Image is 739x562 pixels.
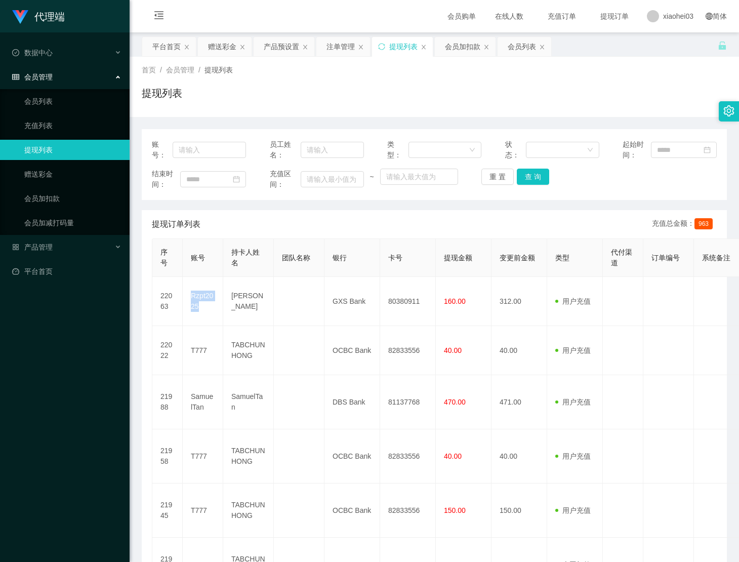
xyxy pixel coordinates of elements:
[24,115,121,136] a: 充值列表
[444,346,462,354] span: 40.00
[223,277,274,326] td: [PERSON_NAME]
[173,142,247,158] input: 请输入
[12,73,53,81] span: 会员管理
[517,169,549,185] button: 查 询
[152,139,173,160] span: 账号：
[718,41,727,50] i: 图标: unlock
[160,248,168,267] span: 序号
[191,254,205,262] span: 账号
[490,13,528,20] span: 在线人数
[723,105,734,116] i: 图标: setting
[326,37,355,56] div: 注单管理
[555,254,569,262] span: 类型
[12,261,121,282] a: 图标: dashboard平台首页
[444,297,466,305] span: 160.00
[324,429,380,484] td: OCBC Bank
[152,169,180,190] span: 结束时间：
[270,139,301,160] span: 员工姓名：
[380,429,436,484] td: 82833556
[166,66,194,74] span: 会员管理
[152,375,183,429] td: 21988
[223,484,274,538] td: TABCHUNHONG
[142,86,182,101] h1: 提现列表
[380,326,436,375] td: 82833556
[491,326,547,375] td: 40.00
[702,254,730,262] span: 系统备注
[555,398,591,406] span: 用户充值
[706,13,713,20] i: 图标: global
[505,139,526,160] span: 状态：
[623,139,651,160] span: 起始时间：
[12,243,53,251] span: 产品管理
[142,66,156,74] span: 首页
[555,346,591,354] span: 用户充值
[301,142,363,158] input: 请输入
[491,277,547,326] td: 312.00
[12,49,53,57] span: 数据中心
[233,176,240,183] i: 图标: calendar
[24,164,121,184] a: 赠送彩金
[152,429,183,484] td: 21958
[378,43,385,50] i: 图标: sync
[183,326,223,375] td: T777
[152,484,183,538] td: 21945
[223,429,274,484] td: TABCHUNHONG
[152,326,183,375] td: 22022
[444,254,472,262] span: 提现金额
[324,375,380,429] td: DBS Bank
[24,91,121,111] a: 会员列表
[380,484,436,538] td: 82833556
[587,147,593,154] i: 图标: down
[333,254,347,262] span: 银行
[555,297,591,305] span: 用户充值
[481,169,514,185] button: 重 置
[555,452,591,460] span: 用户充值
[387,139,408,160] span: 类型：
[183,375,223,429] td: SamuelTan
[388,254,402,262] span: 卡号
[694,218,713,229] span: 963
[380,169,458,185] input: 请输入最大值为
[223,326,274,375] td: TABCHUNHONG
[12,49,19,56] i: 图标: check-circle-o
[301,171,363,187] input: 请输入最小值为
[500,254,535,262] span: 变更前金额
[444,398,466,406] span: 470.00
[389,37,418,56] div: 提现列表
[183,429,223,484] td: T777
[152,218,200,230] span: 提现订单列表
[12,10,28,24] img: logo.9652507e.png
[651,254,680,262] span: 订单编号
[231,248,260,267] span: 持卡人姓名
[358,44,364,50] i: 图标: close
[611,248,632,267] span: 代付渠道
[324,277,380,326] td: GXS Bank
[24,188,121,209] a: 会员加扣款
[444,506,466,514] span: 150.00
[491,375,547,429] td: 471.00
[12,12,65,20] a: 代理端
[208,37,236,56] div: 赠送彩金
[183,484,223,538] td: T777
[12,73,19,81] i: 图标: table
[239,44,245,50] i: 图标: close
[183,277,223,326] td: Rzpt2025
[282,254,310,262] span: 团队名称
[142,1,176,33] i: 图标: menu-fold
[152,37,181,56] div: 平台首页
[491,484,547,538] td: 150.00
[445,37,480,56] div: 会员加扣款
[491,429,547,484] td: 40.00
[595,13,634,20] span: 提现订单
[302,44,308,50] i: 图标: close
[24,140,121,160] a: 提现列表
[444,452,462,460] span: 40.00
[421,44,427,50] i: 图标: close
[264,37,299,56] div: 产品预设置
[24,213,121,233] a: 会员加减打码量
[483,44,489,50] i: 图标: close
[34,1,65,33] h1: 代理端
[184,44,190,50] i: 图标: close
[508,37,536,56] div: 会员列表
[543,13,581,20] span: 充值订单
